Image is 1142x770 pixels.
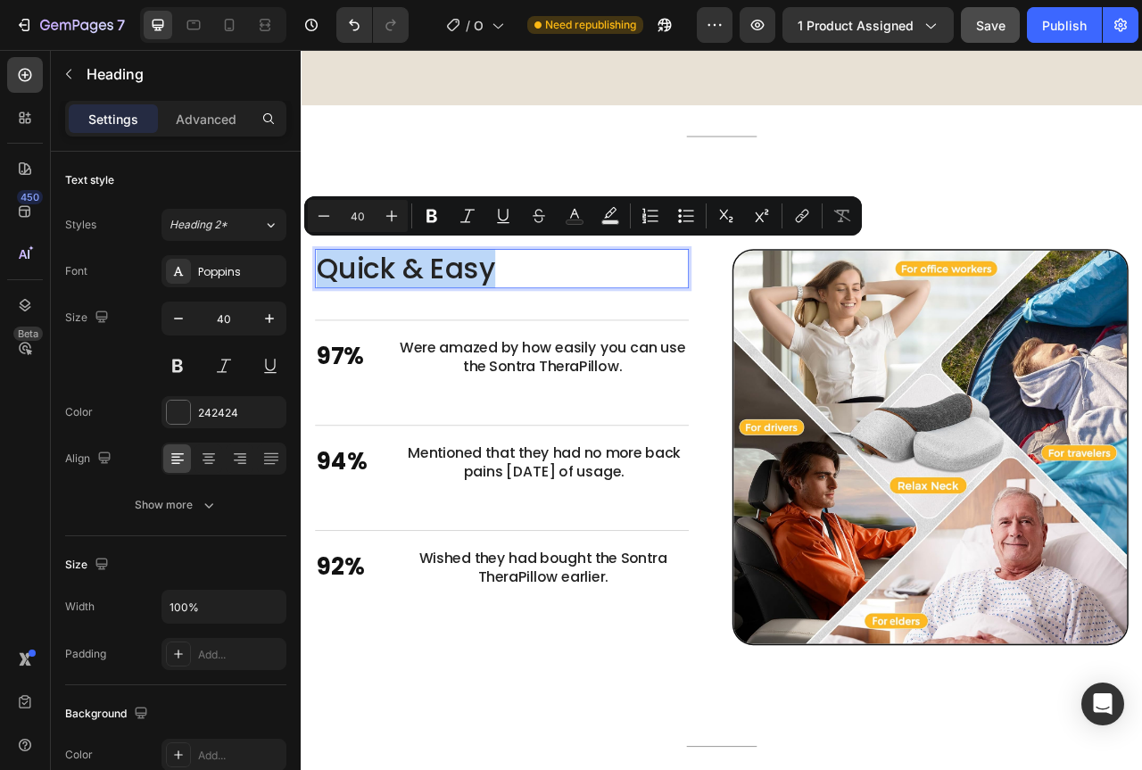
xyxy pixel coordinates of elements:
[198,647,282,663] div: Add...
[65,447,115,471] div: Align
[88,110,138,128] p: Settings
[549,253,1053,758] img: gempages_580487062902277038-c62c101a-da8c-471d-8c13-436aeb533af1.jpg
[65,217,96,233] div: Styles
[65,306,112,330] div: Size
[170,217,228,233] span: Heading 2*
[65,489,286,521] button: Show more
[65,646,106,662] div: Padding
[65,702,152,726] div: Background
[117,14,125,36] p: 7
[1027,7,1102,43] button: Publish
[301,50,1142,770] iframe: Design area
[976,18,1005,33] span: Save
[7,7,133,43] button: 7
[961,7,1020,43] button: Save
[198,405,282,421] div: 242424
[65,404,93,420] div: Color
[161,209,286,241] button: Heading 2*
[466,16,470,35] span: /
[87,63,279,85] p: Heading
[176,110,236,128] p: Advanced
[336,7,409,43] div: Undo/Redo
[304,196,862,236] div: Editor contextual toolbar
[545,17,636,33] span: Need republishing
[13,327,43,341] div: Beta
[65,599,95,615] div: Width
[65,747,93,763] div: Color
[135,496,218,514] div: Show more
[1081,683,1124,725] div: Open Intercom Messenger
[65,172,114,188] div: Text style
[162,591,285,623] input: Auto
[782,7,954,43] button: 1 product assigned
[198,264,282,280] div: Poppins
[17,190,43,204] div: 450
[65,263,87,279] div: Font
[798,16,914,35] span: 1 product assigned
[1042,16,1087,35] div: Publish
[65,553,112,577] div: Size
[198,748,282,764] div: Add...
[474,16,484,35] span: Optimized Landing Page Template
